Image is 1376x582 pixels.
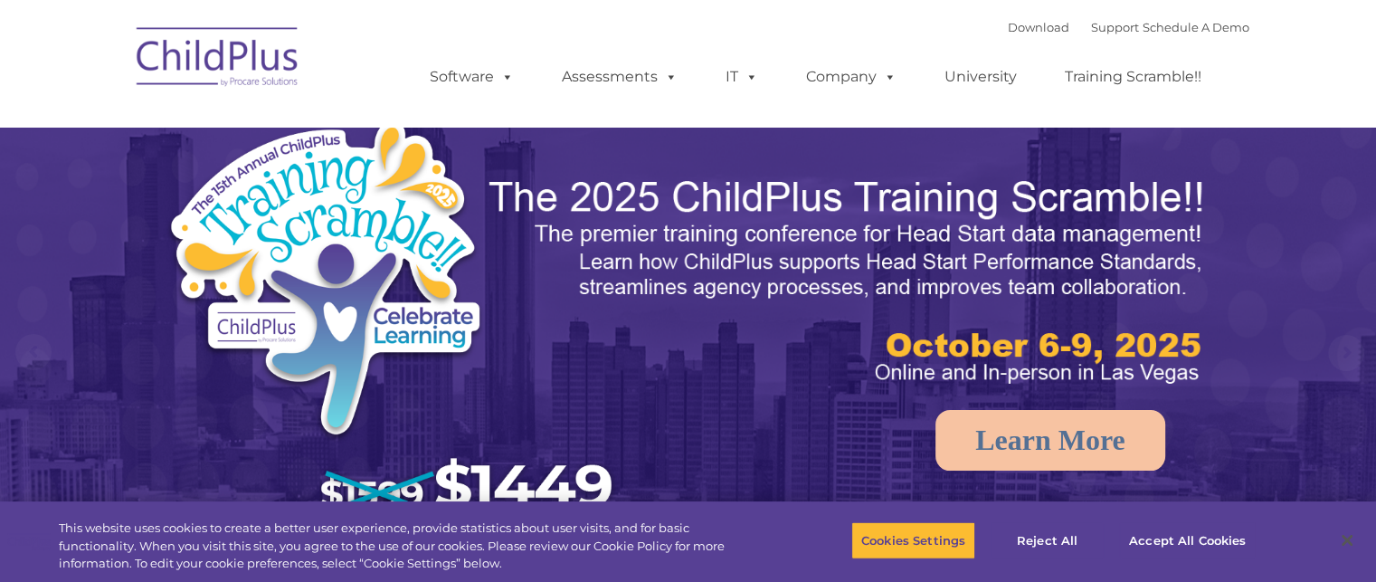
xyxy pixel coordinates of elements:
button: Close [1327,520,1367,560]
a: Download [1008,20,1069,34]
span: Last name [251,119,307,133]
a: Support [1091,20,1139,34]
button: Reject All [991,521,1104,559]
img: ChildPlus by Procare Solutions [128,14,308,105]
a: University [926,59,1035,95]
a: Learn More [935,410,1165,471]
a: Company [788,59,915,95]
font: | [1008,20,1249,34]
div: This website uses cookies to create a better user experience, provide statistics about user visit... [59,520,757,573]
button: Accept All Cookies [1119,521,1256,559]
a: Schedule A Demo [1143,20,1249,34]
a: Software [412,59,532,95]
a: Assessments [544,59,696,95]
a: Training Scramble!! [1047,59,1219,95]
a: IT [707,59,776,95]
button: Cookies Settings [851,521,975,559]
span: Phone number [251,194,328,207]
